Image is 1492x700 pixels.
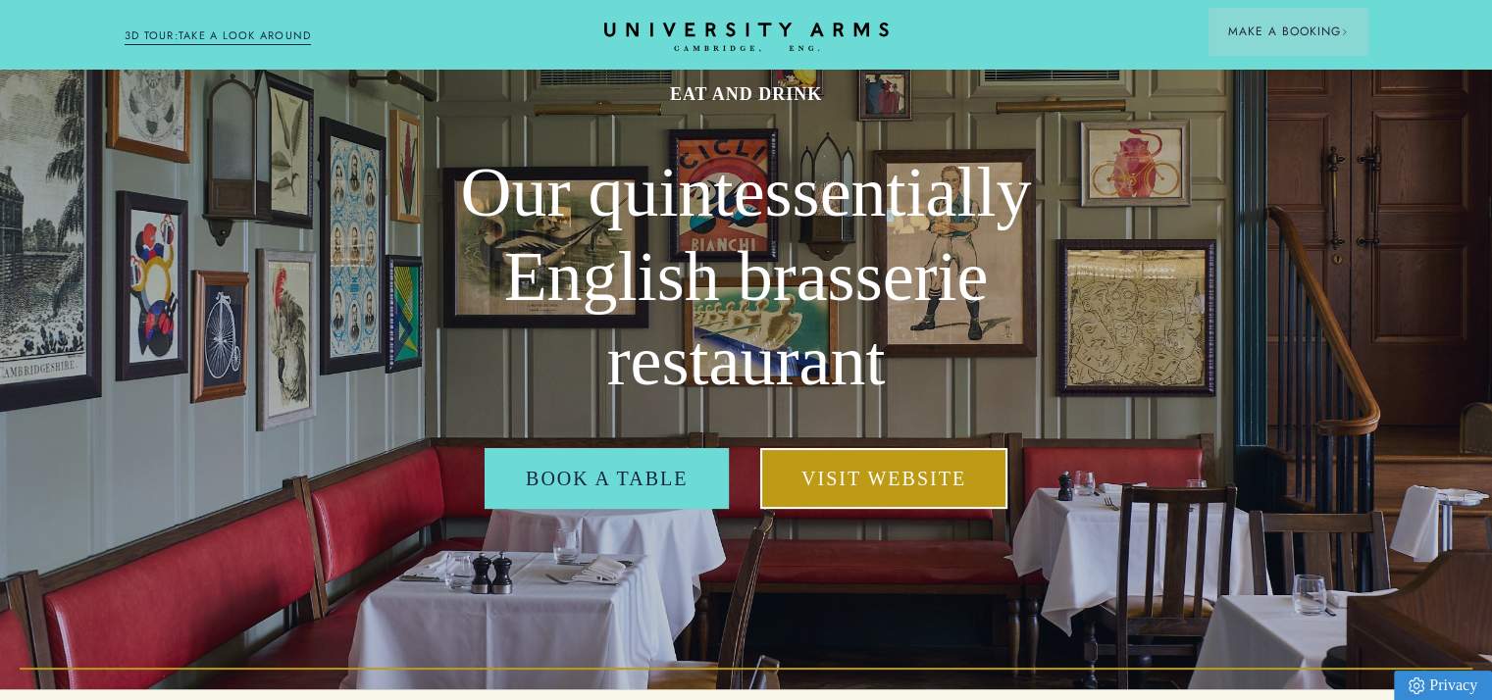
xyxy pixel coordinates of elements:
a: 3D TOUR:TAKE A LOOK AROUND [125,27,312,45]
img: Privacy [1409,677,1424,694]
a: Book a table [485,448,729,509]
a: Home [604,23,889,53]
button: Make a BookingArrow icon [1209,8,1367,55]
h2: Our quintessentially English brasserie restaurant [373,151,1119,403]
a: Visit Website [760,448,1007,509]
span: Make a Booking [1228,23,1348,40]
img: Arrow icon [1341,28,1348,35]
h1: Eat and drink [373,82,1119,106]
a: Privacy [1394,671,1492,700]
